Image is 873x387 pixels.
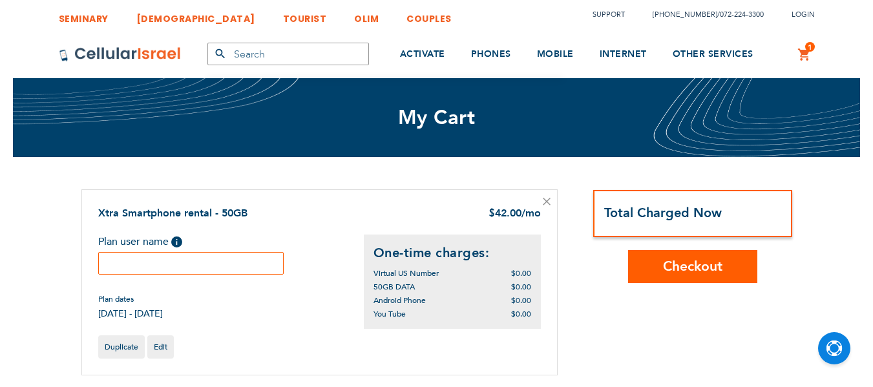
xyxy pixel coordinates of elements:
span: 1 [808,42,812,52]
span: PHONES [471,48,511,60]
a: TOURIST [283,3,327,27]
span: Edit [154,342,167,352]
span: Plan user name [98,235,169,249]
span: ACTIVATE [400,48,445,60]
span: Duplicate [105,342,138,352]
a: Edit [147,335,174,359]
strong: Total Charged Now [604,204,722,222]
a: ACTIVATE [400,30,445,79]
a: 1 [797,47,812,63]
span: INTERNET [600,48,647,60]
a: Support [593,10,625,19]
span: $0.00 [511,309,531,319]
a: [DEMOGRAPHIC_DATA] [136,3,255,27]
a: COUPLES [406,3,452,27]
a: Xtra Smartphone rental - 50GB [98,206,247,220]
a: OTHER SERVICES [673,30,753,79]
span: $0.00 [511,282,531,292]
span: MOBILE [537,48,574,60]
a: 072-224-3300 [720,10,764,19]
span: Android Phone [373,295,426,306]
span: Help [171,236,182,247]
h2: One-time charges: [373,244,531,262]
span: [DATE] - [DATE] [98,308,163,320]
a: [PHONE_NUMBER] [653,10,717,19]
span: Checkout [663,257,722,276]
span: $0.00 [511,268,531,278]
span: Login [792,10,815,19]
li: / [640,5,764,24]
a: OLIM [354,3,379,27]
span: Virtual US Number [373,268,439,278]
span: 50GB DATA [373,282,415,292]
a: PHONES [471,30,511,79]
input: Search [207,43,369,65]
a: SEMINARY [59,3,109,27]
a: INTERNET [600,30,647,79]
span: /mo [521,206,541,220]
span: $0.00 [511,295,531,306]
span: Plan dates [98,294,163,304]
div: 42.00 [489,206,541,222]
a: MOBILE [537,30,574,79]
span: OTHER SERVICES [673,48,753,60]
span: You Tube [373,309,406,319]
a: Duplicate [98,335,145,359]
button: Checkout [628,250,757,283]
span: My Cart [398,104,476,131]
span: $ [489,207,495,222]
img: Cellular Israel Logo [59,47,182,62]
